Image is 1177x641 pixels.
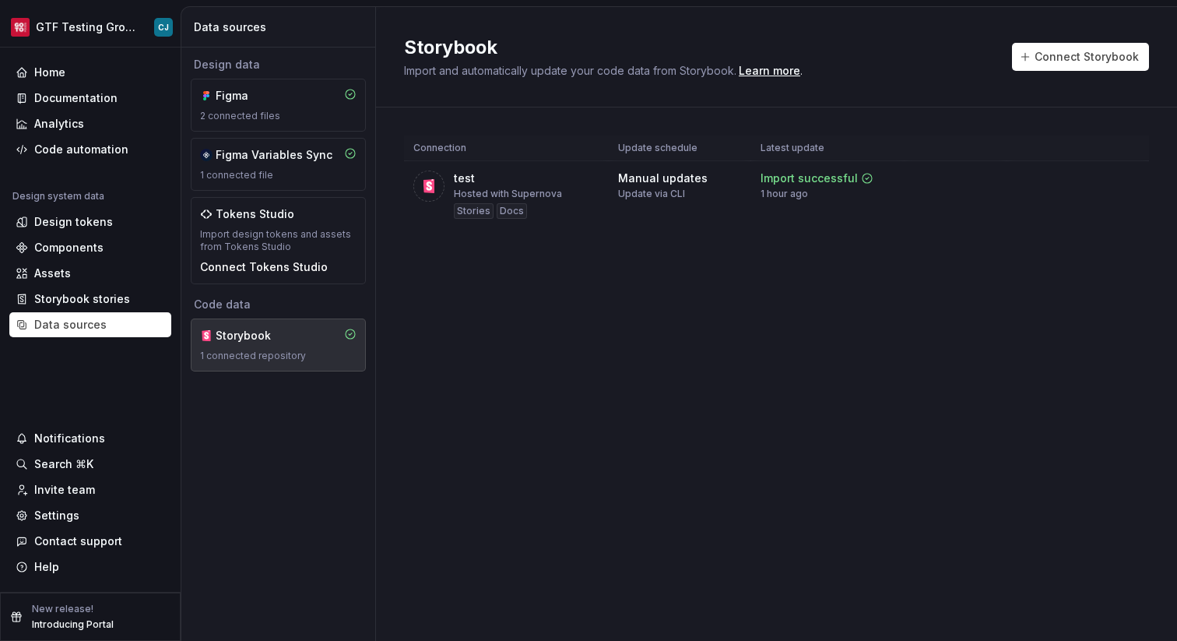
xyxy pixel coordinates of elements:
[9,452,171,477] button: Search ⌘K
[34,266,71,281] div: Assets
[216,206,294,222] div: Tokens Studio
[1035,49,1139,65] span: Connect Storybook
[34,65,65,80] div: Home
[216,328,290,343] div: Storybook
[9,529,171,554] button: Contact support
[761,171,858,186] div: Import successful
[200,110,357,122] div: 2 connected files
[32,603,93,615] p: New release!
[9,235,171,260] a: Components
[736,65,803,77] span: .
[32,618,114,631] p: Introducing Portal
[216,88,290,104] div: Figma
[36,19,135,35] div: GTF Testing Grounds
[34,116,84,132] div: Analytics
[191,197,366,284] a: Tokens StudioImport design tokens and assets from Tokens StudioConnect Tokens Studio
[404,35,993,60] h2: Storybook
[200,169,357,181] div: 1 connected file
[497,203,527,219] div: Docs
[191,79,366,132] a: Figma2 connected files
[34,456,93,472] div: Search ⌘K
[191,297,366,312] div: Code data
[9,312,171,337] a: Data sources
[191,57,366,72] div: Design data
[34,317,107,333] div: Data sources
[34,291,130,307] div: Storybook stories
[761,188,808,200] div: 1 hour ago
[34,559,59,575] div: Help
[34,431,105,446] div: Notifications
[34,482,95,498] div: Invite team
[454,188,562,200] div: Hosted with Supernova
[34,240,104,255] div: Components
[34,142,128,157] div: Code automation
[9,426,171,451] button: Notifications
[454,203,494,219] div: Stories
[454,171,475,186] div: test
[9,210,171,234] a: Design tokens
[200,228,357,253] div: Import design tokens and assets from Tokens Studio
[609,136,750,161] th: Update schedule
[12,190,104,203] div: Design system data
[34,214,113,230] div: Design tokens
[751,136,905,161] th: Latest update
[9,287,171,312] a: Storybook stories
[200,259,328,275] button: Connect Tokens Studio
[739,63,800,79] a: Learn more
[34,508,79,523] div: Settings
[200,350,357,362] div: 1 connected repository
[216,147,332,163] div: Figma Variables Sync
[1012,43,1149,71] button: Connect Storybook
[194,19,369,35] div: Data sources
[404,64,736,77] span: Import and automatically update your code data from Storybook.
[9,261,171,286] a: Assets
[9,86,171,111] a: Documentation
[34,90,118,106] div: Documentation
[618,171,708,186] div: Manual updates
[34,534,122,549] div: Contact support
[191,319,366,372] a: Storybook1 connected repository
[158,21,169,33] div: CJ
[9,555,171,579] button: Help
[3,10,177,44] button: GTF Testing GroundsCJ
[11,18,30,37] img: f4f33d50-0937-4074-a32a-c7cda971eed1.png
[618,188,685,200] div: Update via CLI
[9,60,171,85] a: Home
[404,136,609,161] th: Connection
[9,111,171,136] a: Analytics
[191,138,366,191] a: Figma Variables Sync1 connected file
[9,137,171,162] a: Code automation
[9,503,171,528] a: Settings
[9,477,171,502] a: Invite team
